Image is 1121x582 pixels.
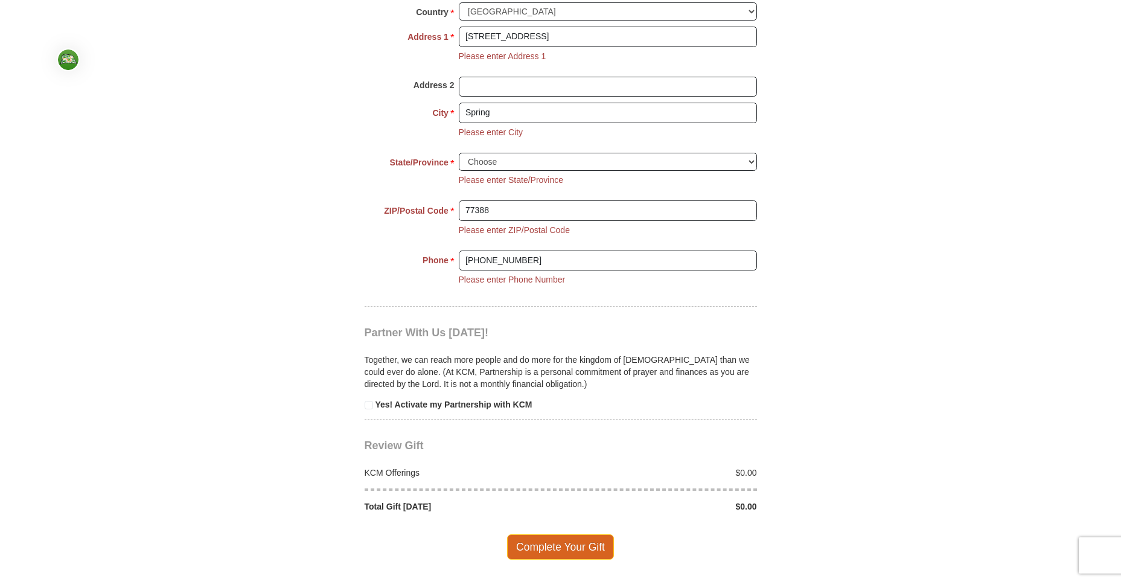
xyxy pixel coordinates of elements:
[561,467,764,479] div: $0.00
[358,467,561,479] div: KCM Offerings
[384,202,449,219] strong: ZIP/Postal Code
[365,327,489,339] span: Partner With Us [DATE]!
[507,534,614,560] span: Complete Your Gift
[459,126,523,138] li: Please enter City
[459,174,564,186] li: Please enter State/Province
[459,273,566,286] li: Please enter Phone Number
[414,77,455,94] strong: Address 2
[416,4,449,21] strong: Country
[459,50,546,62] li: Please enter Address 1
[423,252,449,269] strong: Phone
[561,500,764,513] div: $0.00
[390,154,449,171] strong: State/Province
[432,104,448,121] strong: City
[365,354,757,390] p: Together, we can reach more people and do more for the kingdom of [DEMOGRAPHIC_DATA] than we coul...
[459,224,570,236] li: Please enter ZIP/Postal Code
[365,440,424,452] span: Review Gift
[407,28,449,45] strong: Address 1
[358,500,561,513] div: Total Gift [DATE]
[375,400,532,409] strong: Yes! Activate my Partnership with KCM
